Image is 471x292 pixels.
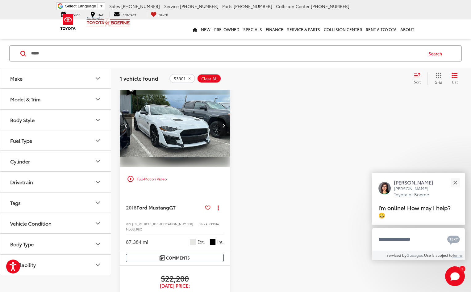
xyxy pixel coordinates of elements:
span: Collision Center [276,3,310,9]
div: Tags [94,199,102,206]
span: Special [127,84,136,96]
div: Model & Trim [10,96,40,102]
div: Vehicle Condition [94,219,102,227]
div: Make [10,75,23,81]
a: Service & Parts: Opens in a new tab [285,19,322,39]
a: Map [86,11,108,17]
span: [PHONE_NUMBER] [311,3,349,9]
button: List View [447,72,462,85]
span: VIN: [126,222,132,226]
span: Comments [166,255,190,261]
a: Gubagoo. [406,252,424,258]
input: Search by Make, Model, or Keyword [31,46,423,61]
span: Parts [222,3,232,9]
div: Fuel Type [10,138,32,143]
img: Comments [160,255,165,260]
div: Body Style [10,117,35,123]
div: Drivetrain [10,179,33,185]
div: Model & Trim [94,95,102,103]
span: Stock: [199,222,208,226]
svg: Text [447,235,460,245]
div: 2018 Ford Mustang GT 1 [119,84,231,167]
span: GT [169,204,176,211]
span: ▼ [99,4,103,8]
span: Sort [414,79,421,84]
button: Toggle Chat Window [445,266,465,286]
button: MakeMake [0,68,111,88]
span: Clear All [201,76,218,81]
button: Fuel TypeFuel Type [0,130,111,150]
span: [PHONE_NUMBER] [121,3,160,9]
img: 2018 Ford Mustang GT [119,84,231,167]
div: Tags [10,200,21,205]
div: Drivetrain [94,178,102,185]
button: DrivetrainDrivetrain [0,172,111,192]
button: Select sort value [411,72,427,85]
p: [PERSON_NAME] [394,179,440,186]
button: Model & TrimModel & Trim [0,89,111,109]
div: Body Type [94,240,102,248]
a: Home [191,19,199,39]
span: Saved [159,13,168,17]
div: Close[PERSON_NAME][PERSON_NAME] Toyota of BoerneI'm online! How may I help? 😀Type your messageCha... [372,173,465,260]
span: 1 [461,267,463,270]
button: Vehicle ConditionVehicle Condition [0,213,111,233]
a: My Saved Vehicles [146,11,173,17]
div: Cylinder [10,158,30,164]
button: Body TypeBody Type [0,234,111,254]
span: Use is subject to [424,252,452,258]
div: Availability [10,262,36,268]
button: Grid View [427,72,447,85]
a: Service [56,11,85,17]
a: Pre-Owned [212,19,241,39]
span: [PHONE_NUMBER] [180,3,219,9]
button: Next image [218,115,230,136]
textarea: Type your message [372,228,465,251]
img: Toyota [56,12,80,32]
span: Oxford White [190,239,196,245]
button: Clear All [197,74,221,83]
a: Terms [452,252,463,258]
button: Comments [126,254,224,262]
a: About [398,19,416,39]
svg: Start Chat [445,266,465,286]
a: Collision Center [322,19,364,39]
a: Finance [264,19,285,39]
a: Specials [241,19,264,39]
button: AvailabilityAvailability [0,255,111,275]
span: [PHONE_NUMBER] [234,3,272,9]
a: Rent a Toyota [364,19,398,39]
button: Actions [213,202,224,213]
span: P8C [136,227,142,231]
button: Search [423,46,451,61]
span: 1 vehicle found [120,74,158,82]
span: Grid [435,79,442,85]
a: 2018Ford MustangGT [126,204,202,211]
button: Body StyleBody Style [0,110,111,130]
img: Vic Vaughan Toyota of Boerne [86,17,130,28]
span: Ebony [210,239,216,245]
span: Sales [109,3,120,9]
button: Close [448,176,462,189]
span: Ford Mustang [136,204,169,211]
span: dropdown dots [218,205,219,210]
span: Service [164,3,179,9]
span: Int. [217,239,224,245]
span: Serviced by [386,252,406,258]
div: 87,384 mi [126,238,148,245]
div: Body Style [94,116,102,123]
button: Previous image [120,115,132,136]
button: CylinderCylinder [0,151,111,171]
a: 2018 Ford Mustang GT2018 Ford Mustang GT2018 Ford Mustang GT2018 Ford Mustang GT [119,84,231,167]
span: I'm online! How may I help? 😀 [378,203,451,219]
span: Model: [126,227,136,231]
button: remove 53901 [169,74,195,83]
button: TagsTags [0,193,111,213]
p: [PERSON_NAME] Toyota of Boerne [394,186,440,198]
div: Availability [94,261,102,268]
div: Make [94,74,102,82]
span: 2018 [126,204,136,211]
div: Vehicle Condition [10,220,52,226]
